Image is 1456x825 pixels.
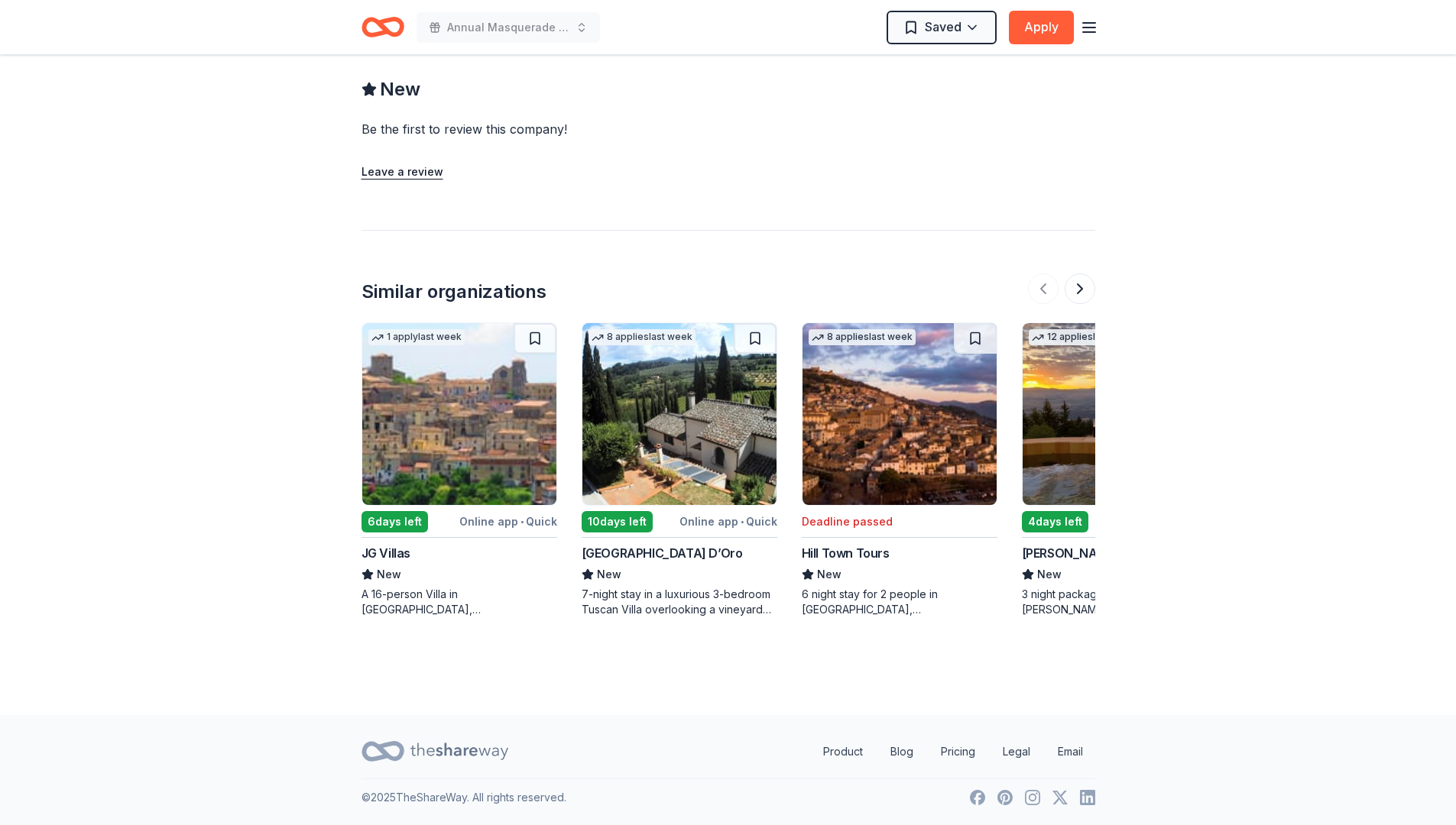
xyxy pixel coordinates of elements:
[803,323,997,505] img: Image for Hill Town Tours
[1046,736,1095,767] a: Email
[991,736,1043,767] a: Legal
[1029,329,1140,345] div: 12 applies last week
[809,329,916,345] div: 8 applies last week
[417,12,600,43] button: Annual Masquerade Gala Honoring Community Volunteers
[589,329,696,345] div: 8 applies last week
[925,17,961,37] span: Saved
[1022,511,1088,532] div: 4 days left
[802,544,890,562] div: Hill Town Tours
[362,788,566,807] p: © 2025 TheShareWay. All rights reserved.
[362,280,546,304] div: Similar organizations
[811,736,1095,767] nav: quick links
[362,544,410,562] div: JG Villas
[802,322,997,617] a: Image for Hill Town Tours 8 applieslast weekDeadline passedHill Town ToursNew6 night stay for 2 p...
[1009,11,1074,44] button: Apply
[1022,322,1218,617] a: Image for Downing Mountain Lodge and Retreat12 applieslast week4days leftOnline app•Quick[PERSON_...
[447,18,569,37] span: Annual Masquerade Gala Honoring Community Volunteers
[362,511,428,532] div: 6 days left
[362,163,443,181] button: Leave a review
[887,11,997,44] button: Saved
[459,512,557,531] div: Online app Quick
[597,565,621,584] span: New
[362,9,404,45] a: Home
[362,323,556,505] img: Image for JG Villas
[811,736,875,767] a: Product
[368,329,465,345] div: 1 apply last week
[1022,587,1218,617] div: 3 night package for 8 at [PERSON_NAME][GEOGRAPHIC_DATA] in [US_STATE]'s [GEOGRAPHIC_DATA] (Charit...
[582,544,743,562] div: [GEOGRAPHIC_DATA] D’Oro
[679,512,777,531] div: Online app Quick
[1023,323,1217,505] img: Image for Downing Mountain Lodge and Retreat
[802,587,997,617] div: 6 night stay for 2 people in [GEOGRAPHIC_DATA], [GEOGRAPHIC_DATA]
[377,565,401,584] span: New
[362,322,557,617] a: Image for JG Villas1 applylast week6days leftOnline app•QuickJG VillasNewA 16-person Villa in [GE...
[582,322,777,617] a: Image for Villa Sogni D’Oro8 applieslast week10days leftOnline app•Quick[GEOGRAPHIC_DATA] D’OroNe...
[1037,565,1062,584] span: New
[582,323,777,505] img: Image for Villa Sogni D’Oro
[362,120,753,138] div: Be the first to review this company!
[929,736,987,767] a: Pricing
[582,511,653,532] div: 10 days left
[362,587,557,617] div: A 16-person Villa in [GEOGRAPHIC_DATA], [GEOGRAPHIC_DATA], [GEOGRAPHIC_DATA] for 7days/6nights (R...
[802,513,893,531] div: Deadline passed
[1022,544,1218,562] div: [PERSON_NAME] [GEOGRAPHIC_DATA] and Retreat
[817,565,841,584] span: New
[520,516,524,528] span: •
[582,587,777,617] div: 7-night stay in a luxurious 3-bedroom Tuscan Villa overlooking a vineyard and the ancient walled ...
[741,516,744,528] span: •
[380,77,420,102] span: New
[878,736,926,767] a: Blog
